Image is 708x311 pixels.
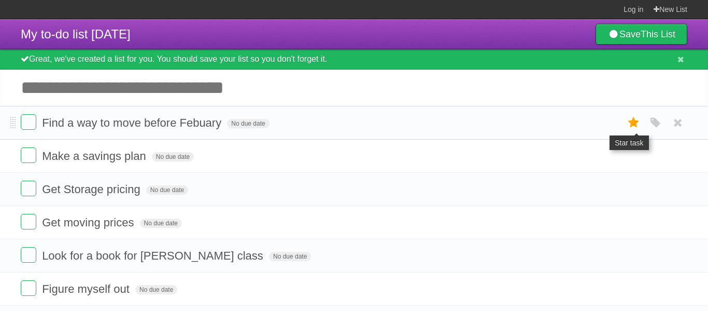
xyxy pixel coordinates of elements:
[42,216,136,229] span: Get moving prices
[21,27,131,41] span: My to-do list [DATE]
[42,150,149,163] span: Make a savings plan
[227,119,269,128] span: No due date
[152,152,194,161] span: No due date
[135,285,177,294] span: No due date
[21,214,36,229] label: Done
[21,181,36,196] label: Done
[21,147,36,163] label: Done
[269,252,311,261] span: No due date
[42,183,143,196] span: Get Storage pricing
[146,185,188,195] span: No due date
[42,282,132,295] span: Figure myself out
[21,114,36,130] label: Done
[624,114,644,131] label: Star task
[21,247,36,263] label: Done
[42,116,224,129] span: Find a way to move before Febuary
[21,280,36,296] label: Done
[641,29,675,39] b: This List
[596,24,687,45] a: SaveThis List
[140,219,182,228] span: No due date
[42,249,266,262] span: Look for a book for [PERSON_NAME] class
